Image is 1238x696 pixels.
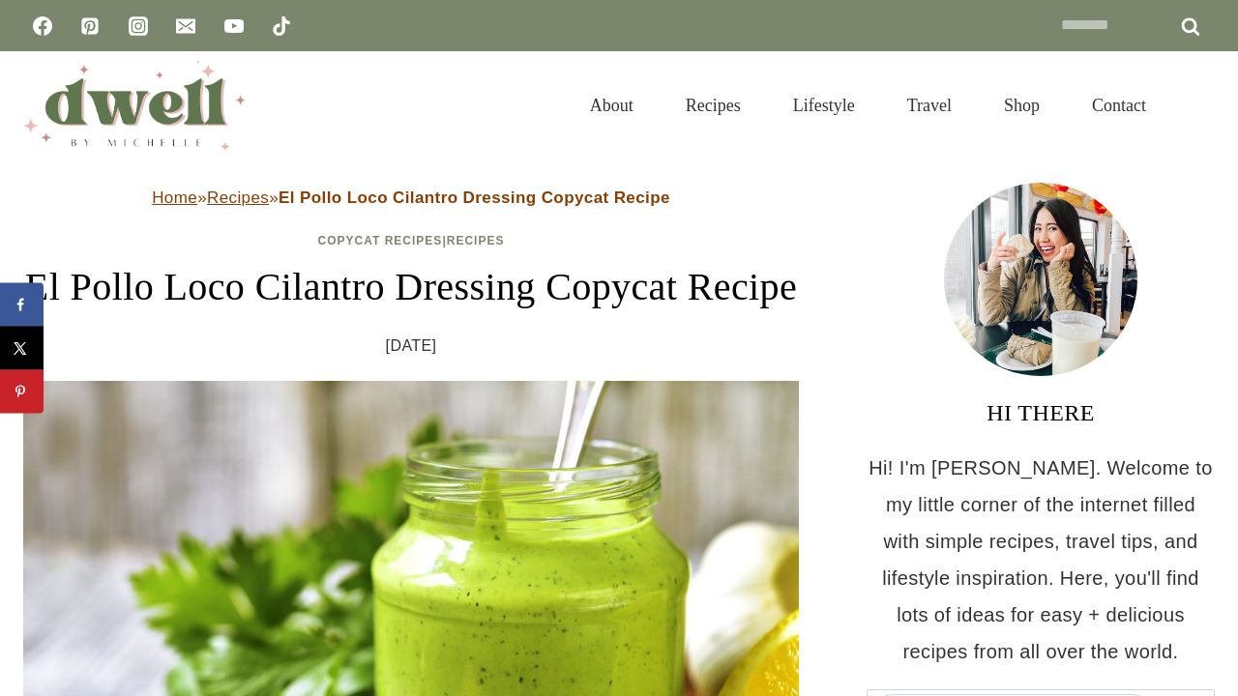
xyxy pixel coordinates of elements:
a: Recipes [447,234,505,247]
p: Hi! I'm [PERSON_NAME]. Welcome to my little corner of the internet filled with simple recipes, tr... [867,449,1215,670]
a: Home [152,188,197,207]
a: Email [166,7,205,45]
a: Facebook [23,7,62,45]
a: Instagram [119,7,158,45]
a: TikTok [262,7,301,45]
nav: Primary Navigation [564,72,1172,139]
a: About [564,72,660,139]
a: Recipes [660,72,767,139]
a: Recipes [207,188,269,207]
button: View Search Form [1182,89,1215,122]
h1: El Pollo Loco Cilantro Dressing Copycat Recipe [23,258,799,316]
a: YouTube [215,7,253,45]
a: Shop [978,72,1066,139]
a: Lifestyle [767,72,881,139]
time: [DATE] [386,332,437,361]
h3: HI THERE [867,395,1215,430]
span: | [318,234,505,247]
a: Pinterest [71,7,109,45]
a: Travel [881,72,978,139]
strong: El Pollo Loco Cilantro Dressing Copycat Recipe [279,188,670,207]
span: » » [152,188,670,207]
a: Copycat Recipes [318,234,443,247]
img: DWELL by michelle [23,61,246,150]
a: Contact [1066,72,1172,139]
